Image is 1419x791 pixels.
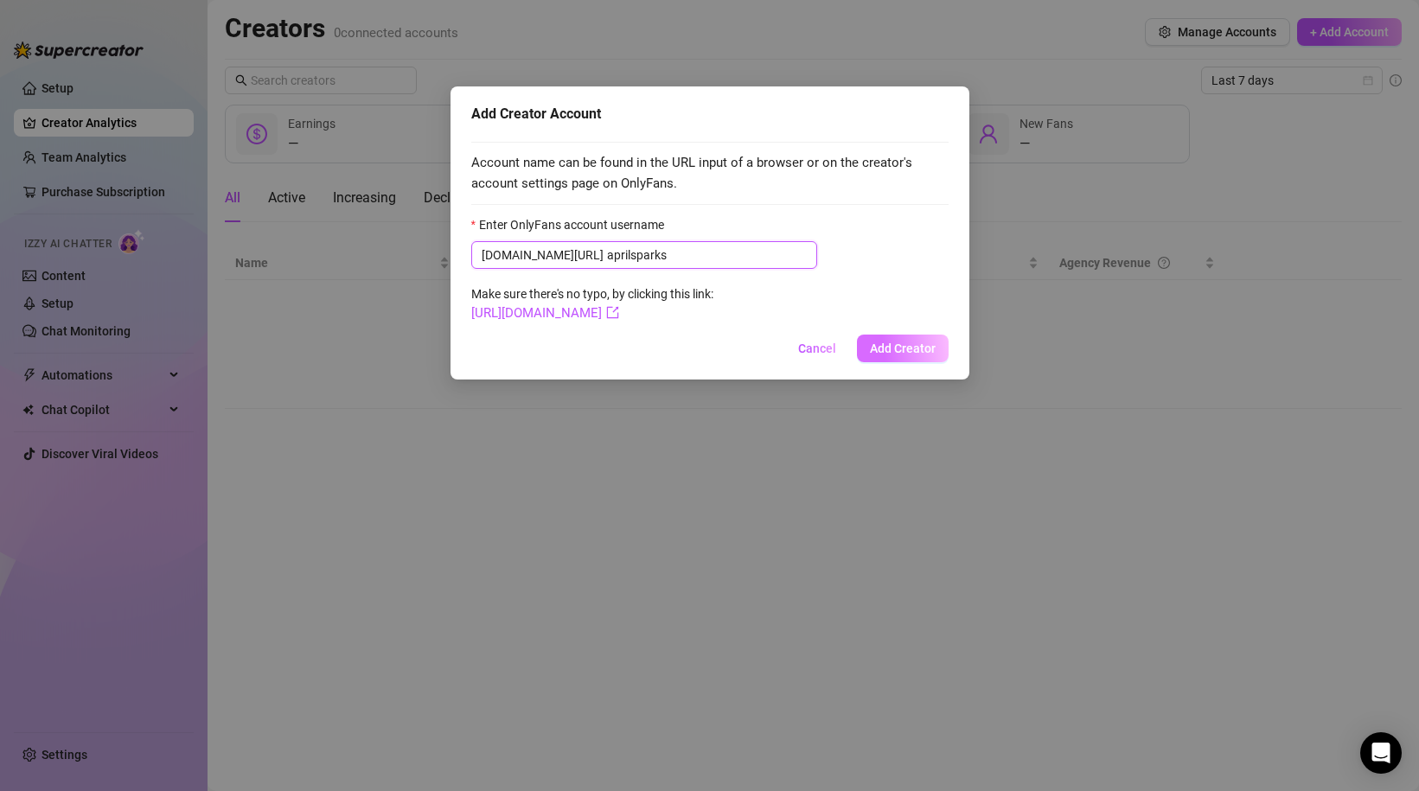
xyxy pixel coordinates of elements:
[798,341,836,355] span: Cancel
[482,246,604,265] span: [DOMAIN_NAME][URL]
[1360,732,1402,774] div: Open Intercom Messenger
[607,246,807,265] input: Enter OnlyFans account username
[784,335,850,362] button: Cancel
[857,335,949,362] button: Add Creator
[471,287,713,320] span: Make sure there's no typo, by clicking this link:
[471,305,619,321] a: [URL][DOMAIN_NAME]export
[471,104,949,124] div: Add Creator Account
[870,341,936,355] span: Add Creator
[471,153,949,194] span: Account name can be found in the URL input of a browser or on the creator's account settings page...
[606,306,619,319] span: export
[471,215,675,234] label: Enter OnlyFans account username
